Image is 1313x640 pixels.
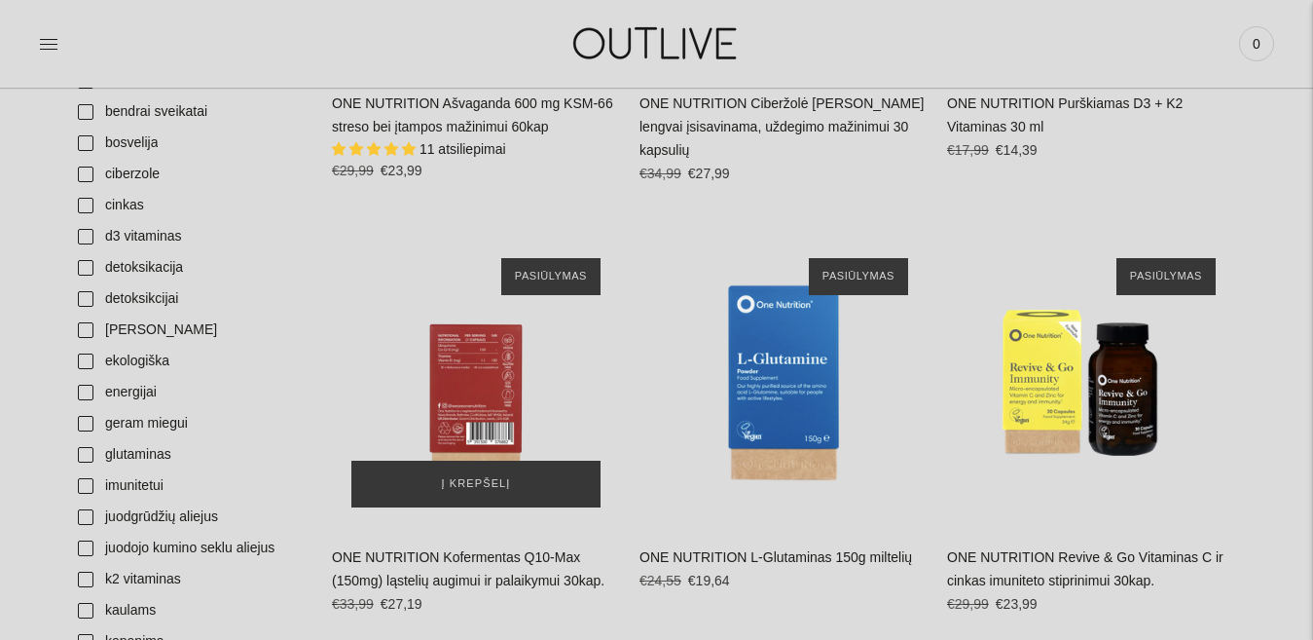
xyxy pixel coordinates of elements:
span: 0 [1243,30,1270,57]
span: Į krepšelį [442,474,511,494]
a: [PERSON_NAME] [66,315,312,346]
span: 11 atsiliepimai [419,141,506,157]
a: 0 [1239,22,1274,65]
img: OUTLIVE [535,10,779,77]
a: kaulams [66,595,312,626]
a: ONE NUTRITION Revive & Go Vitaminas C ir cinkas imuniteto stiprinimui 30kap. [947,239,1235,527]
a: ONE NUTRITION Revive & Go Vitaminas C ir cinkas imuniteto stiprinimui 30kap. [947,549,1223,588]
span: €27,19 [381,596,422,612]
a: cinkas [66,190,312,221]
span: €23,99 [996,596,1038,612]
s: €17,99 [947,142,989,158]
a: energijai [66,377,312,408]
span: 5.00 stars [332,141,419,157]
a: ciberzole [66,159,312,190]
a: ONE NUTRITION Kofermentas Q10-Max (150mg) ląstelių augimui ir palaikymui 30kap. [332,549,604,588]
button: Į krepšelį [351,461,601,508]
s: €24,55 [639,573,681,588]
s: €34,99 [639,166,681,181]
a: ONE NUTRITION Ciberžolė [PERSON_NAME] lengvai įsisavinama, uždegimo mažinimui 30 kapsulių [639,95,925,158]
s: €29,99 [947,596,989,612]
a: ONE NUTRITION Ašvaganda 600 mg KSM-66 streso bei įtampos mažinimui 60kap [332,95,613,134]
a: ONE NUTRITION L-Glutaminas 150g miltelių [639,239,928,527]
span: €14,39 [996,142,1038,158]
a: geram miegui [66,408,312,439]
a: glutaminas [66,439,312,471]
a: ONE NUTRITION Kofermentas Q10-Max (150mg) ląstelių augimui ir palaikymui 30kap. [332,239,620,527]
span: €27,99 [688,166,730,181]
s: €29,99 [332,163,374,178]
a: k2 vitaminas [66,564,312,595]
a: juodojo kumino seklu aliejus [66,533,312,564]
a: ONE NUTRITION Purškiamas D3 + K2 Vitaminas 30 ml [947,95,1183,134]
s: €33,99 [332,596,374,612]
a: d3 vitaminas [66,221,312,252]
a: juodgrūdžių aliejus [66,502,312,533]
a: ekologiška [66,346,312,377]
span: €23,99 [381,163,422,178]
a: bosvelija [66,128,312,159]
a: detoksikcijai [66,283,312,315]
a: imunitetui [66,471,312,502]
a: detoksikacija [66,252,312,283]
span: €19,64 [688,573,730,588]
a: ONE NUTRITION L-Glutaminas 150g miltelių [639,549,912,565]
a: bendrai sveikatai [66,96,312,128]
